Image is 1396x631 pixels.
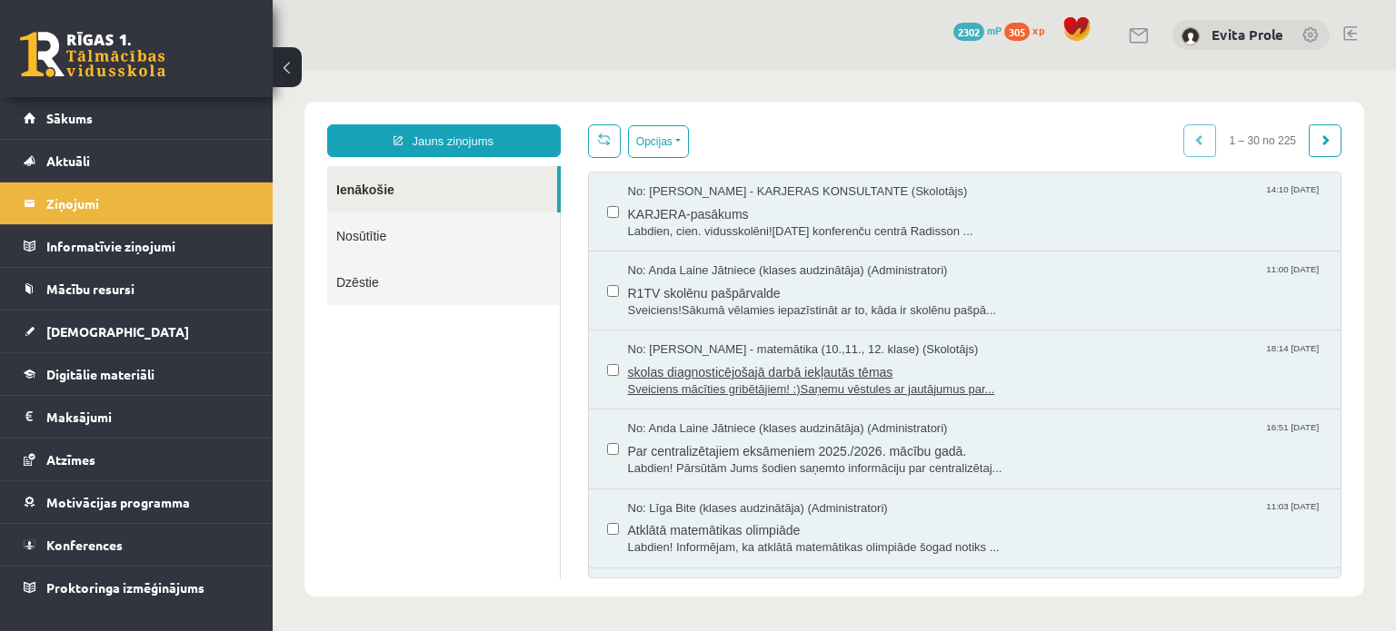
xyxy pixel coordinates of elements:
[24,140,250,182] a: Aktuāli
[355,153,1051,171] span: Labdien, cien. vidusskolēni![DATE] konferenču centrā Radisson ...
[355,192,1051,249] a: No: Anda Laine Jātniece (klases audzinātāja) (Administratori) 11:00 [DATE] R1TV skolēnu pašpārval...
[355,430,1051,487] a: No: Līga Bite (klases audzinātāja) (Administratori) 11:03 [DATE] Atklātā matemātikas olimpiāde La...
[987,23,1002,37] span: mP
[1032,23,1044,37] span: xp
[953,23,1002,37] a: 2302 mP
[24,353,250,395] a: Digitālie materiāli
[46,153,90,169] span: Aktuāli
[55,96,284,143] a: Ienākošie
[24,311,250,352] a: [DEMOGRAPHIC_DATA]
[990,271,1050,285] span: 18:14 [DATE]
[46,182,250,224] legend: Ziņojumi
[355,350,675,368] span: No: Anda Laine Jātniece (klases audzinātāja) (Administratori)
[355,447,1051,469] span: Atklātā matemātikas olimpiāde
[55,54,288,87] a: Jauns ziņojums
[46,323,189,340] span: [DEMOGRAPHIC_DATA]
[355,131,1051,153] span: KARJERA-pasākums
[24,524,250,566] a: Konferences
[46,110,93,126] span: Sākums
[355,210,1051,232] span: R1TV skolēnu pašpārvalde
[46,396,250,438] legend: Maksājumi
[24,439,250,480] a: Atzīmes
[355,271,706,289] span: No: [PERSON_NAME] - matemātika (10.,11., 12. klase) (Skolotājs)
[355,271,1051,328] a: No: [PERSON_NAME] - matemātika (10.,11., 12. klase) (Skolotājs) 18:14 [DATE] skolas diagnosticējo...
[55,143,287,189] a: Nosūtītie
[1212,25,1283,44] a: Evita Prole
[46,494,190,510] span: Motivācijas programma
[46,225,250,267] legend: Informatīvie ziņojumi
[24,268,250,310] a: Mācību resursi
[990,113,1050,127] span: 14:10 [DATE]
[990,192,1050,206] span: 11:00 [DATE]
[355,55,416,88] button: Opcijas
[355,232,1051,250] span: Sveiciens!Sākumā vēlamies iepazīstināt ar to, kāda ir skolēnu pašpā...
[355,350,1051,407] a: No: Anda Laine Jātniece (klases audzinātāja) (Administratori) 16:51 [DATE] Par centralizētajiem e...
[24,481,250,523] a: Motivācijas programma
[990,430,1050,444] span: 11:03 [DATE]
[24,396,250,438] a: Maksājumi
[355,113,695,131] span: No: [PERSON_NAME] - KARJERAS KONSULTANTE (Skolotājs)
[1004,23,1030,41] span: 305
[355,390,1051,408] span: Labdien! Pārsūtām Jums šodien saņemto informāciju par centralizētaj...
[20,32,165,77] a: Rīgas 1. Tālmācības vidusskola
[46,537,123,553] span: Konferences
[355,311,1051,329] span: Sveiciens mācīties gribētājiem! :)Saņemu vēstules ar jautājumus par...
[943,54,1037,87] span: 1 – 30 no 225
[1182,27,1200,45] img: Evita Prole
[24,225,250,267] a: Informatīvie ziņojumi
[1004,23,1053,37] a: 305 xp
[24,182,250,224] a: Ziņojumi
[355,192,675,210] span: No: Anda Laine Jātniece (klases audzinātāja) (Administratori)
[355,430,615,448] span: No: Līga Bite (klases audzinātāja) (Administratori)
[46,451,95,468] span: Atzīmes
[355,368,1051,390] span: Par centralizētajiem eksāmeniem 2025./2026. mācību gadā.
[990,350,1050,364] span: 16:51 [DATE]
[355,289,1051,311] span: skolas diagnosticējošajā darbā iekļautās tēmas
[46,366,155,382] span: Digitālie materiāli
[355,113,1051,170] a: No: [PERSON_NAME] - KARJERAS KONSULTANTE (Skolotājs) 14:10 [DATE] KARJERA-pasākums Labdien, cien....
[953,23,984,41] span: 2302
[46,281,135,297] span: Mācību resursi
[46,579,204,596] span: Proktoringa izmēģinājums
[24,97,250,139] a: Sākums
[355,469,1051,487] span: Labdien! Informējam, ka atklātā matemātikas olimpiāde šogad notiks ...
[55,189,287,235] a: Dzēstie
[24,567,250,608] a: Proktoringa izmēģinājums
